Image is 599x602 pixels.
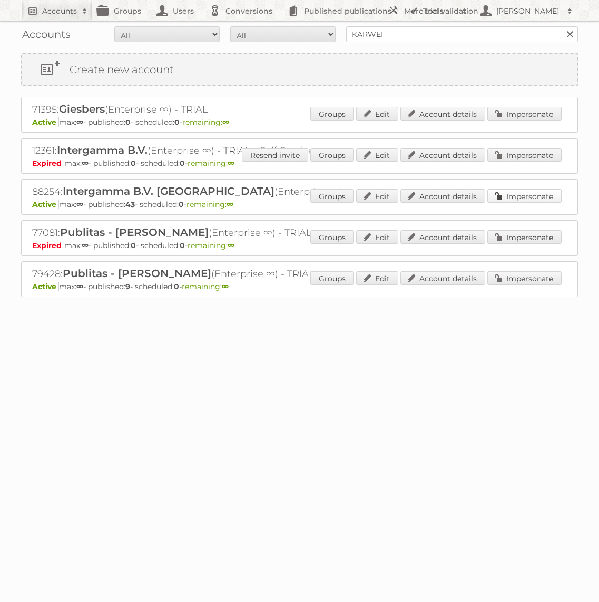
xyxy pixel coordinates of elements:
[179,200,184,209] strong: 0
[182,282,229,291] span: remaining:
[400,148,485,162] a: Account details
[228,159,234,168] strong: ∞
[32,200,567,209] p: max: - published: - scheduled: -
[59,103,105,115] span: Giesbers
[131,241,136,250] strong: 0
[186,200,233,209] span: remaining:
[310,271,354,285] a: Groups
[310,230,354,244] a: Groups
[222,117,229,127] strong: ∞
[188,241,234,250] span: remaining:
[310,148,354,162] a: Groups
[404,6,457,16] h2: More tools
[356,189,398,203] a: Edit
[125,282,130,291] strong: 9
[76,117,83,127] strong: ∞
[32,159,567,168] p: max: - published: - scheduled: -
[180,159,185,168] strong: 0
[60,226,209,239] span: Publitas - [PERSON_NAME]
[32,241,567,250] p: max: - published: - scheduled: -
[32,200,59,209] span: Active
[63,267,211,280] span: Publitas - [PERSON_NAME]
[32,282,59,291] span: Active
[57,144,148,156] span: Intergamma B.V.
[400,230,485,244] a: Account details
[487,271,562,285] a: Impersonate
[400,271,485,285] a: Account details
[32,103,401,116] h2: 71395: (Enterprise ∞) - TRIAL
[400,189,485,203] a: Account details
[63,185,274,198] span: Intergamma B.V. [GEOGRAPHIC_DATA]
[76,200,83,209] strong: ∞
[32,144,401,157] h2: 12361: (Enterprise ∞) - TRIAL - Self Service
[42,6,77,16] h2: Accounts
[174,282,179,291] strong: 0
[125,117,131,127] strong: 0
[125,200,135,209] strong: 43
[356,148,398,162] a: Edit
[32,267,401,281] h2: 79428: (Enterprise ∞) - TRIAL
[32,159,64,168] span: Expired
[32,282,567,291] p: max: - published: - scheduled: -
[32,226,401,240] h2: 77081: (Enterprise ∞) - TRIAL
[32,117,59,127] span: Active
[76,282,83,291] strong: ∞
[182,117,229,127] span: remaining:
[131,159,136,168] strong: 0
[227,200,233,209] strong: ∞
[487,148,562,162] a: Impersonate
[82,159,89,168] strong: ∞
[180,241,185,250] strong: 0
[242,148,308,162] a: Resend invite
[222,282,229,291] strong: ∞
[32,185,401,199] h2: 88254: (Enterprise ∞)
[400,107,485,121] a: Account details
[487,107,562,121] a: Impersonate
[310,107,354,121] a: Groups
[22,54,577,85] a: Create new account
[356,271,398,285] a: Edit
[356,107,398,121] a: Edit
[310,189,354,203] a: Groups
[228,241,234,250] strong: ∞
[82,241,89,250] strong: ∞
[494,6,562,16] h2: [PERSON_NAME]
[487,189,562,203] a: Impersonate
[356,230,398,244] a: Edit
[32,241,64,250] span: Expired
[487,230,562,244] a: Impersonate
[32,117,567,127] p: max: - published: - scheduled: -
[188,159,234,168] span: remaining:
[174,117,180,127] strong: 0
